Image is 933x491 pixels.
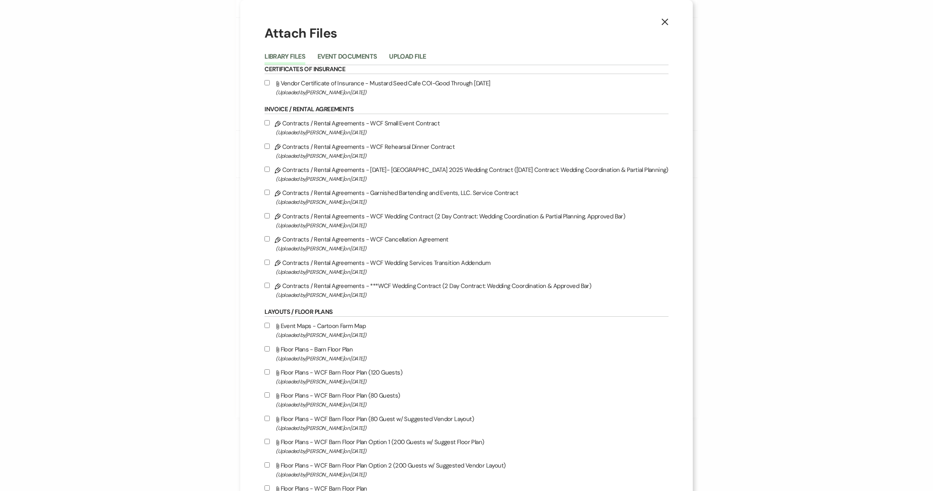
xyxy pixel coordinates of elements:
[264,53,305,65] button: Library Files
[264,190,270,195] input: Contracts / Rental Agreements - Garnished Bartending and Events, LLC. Service Contract(Uploaded b...
[264,344,669,363] label: Floor Plans - Barn Floor Plan
[276,423,669,433] span: (Uploaded by [PERSON_NAME] on [DATE] )
[264,142,669,161] label: Contracts / Rental Agreements - WCF Rehearsal Dinner Contract
[389,53,426,65] button: Upload File
[264,308,669,317] h6: Layouts / Floor Plans
[264,321,669,340] label: Event Maps - Cartoon Farm Map
[264,211,669,230] label: Contracts / Rental Agreements - WCF Wedding Contract (2 Day Contract: Wedding Coordination & Part...
[264,260,270,265] input: Contracts / Rental Agreements - WCF Wedding Services Transition Addendum(Uploaded by[PERSON_NAME]...
[264,78,669,97] label: Vendor Certificate of Insurance - Mustard Seed Cafe COI-Good Through [DATE]
[276,447,669,456] span: (Uploaded by [PERSON_NAME] on [DATE] )
[276,354,669,363] span: (Uploaded by [PERSON_NAME] on [DATE] )
[276,290,669,300] span: (Uploaded by [PERSON_NAME] on [DATE] )
[264,437,669,456] label: Floor Plans - WCF Barn Floor Plan Option 1 (200 Guests w/ Suggest Floor Plan)
[264,65,669,74] h6: Certificates of Insurance
[276,128,669,137] span: (Uploaded by [PERSON_NAME] on [DATE] )
[264,118,669,137] label: Contracts / Rental Agreements - WCF Small Event Contract
[264,167,270,172] input: Contracts / Rental Agreements - [DATE]- [GEOGRAPHIC_DATA] 2025 Wedding Contract ([DATE] Contract:...
[264,188,669,207] label: Contracts / Rental Agreements - Garnished Bartending and Events, LLC. Service Contract
[264,80,270,85] input: Vendor Certificate of Insurance - Mustard Seed Cafe COI-Good Through [DATE](Uploaded by[PERSON_NA...
[276,470,669,479] span: (Uploaded by [PERSON_NAME] on [DATE] )
[276,197,669,207] span: (Uploaded by [PERSON_NAME] on [DATE] )
[264,24,669,42] h1: Attach Files
[264,390,669,409] label: Floor Plans - WCF Barn Floor Plan (80 Guests)
[264,392,270,398] input: Floor Plans - WCF Barn Floor Plan (80 Guests)(Uploaded by[PERSON_NAME]on [DATE])
[264,234,669,253] label: Contracts / Rental Agreements - WCF Cancellation Agreement
[264,144,270,149] input: Contracts / Rental Agreements - WCF Rehearsal Dinner Contract(Uploaded by[PERSON_NAME]on [DATE])
[264,165,669,184] label: Contracts / Rental Agreements - [DATE]- [GEOGRAPHIC_DATA] 2025 Wedding Contract ([DATE] Contract:...
[264,236,270,241] input: Contracts / Rental Agreements - WCF Cancellation Agreement(Uploaded by[PERSON_NAME]on [DATE])
[264,485,270,491] input: Floor Plans - WCF Barn Floor Plan(Uploaded by[PERSON_NAME]on [DATE])
[264,283,270,288] input: Contracts / Rental Agreements - ***WCF Wedding Contract (2 Day Contract: Wedding Coordination & A...
[264,369,270,375] input: Floor Plans - WCF Barn Floor Plan (120 Guests)(Uploaded by[PERSON_NAME]on [DATE])
[264,414,669,433] label: Floor Plans - WCF Barn Floor Plan (80 Guest w/ Suggested Vendor Layout)
[276,377,669,386] span: (Uploaded by [PERSON_NAME] on [DATE] )
[276,400,669,409] span: (Uploaded by [PERSON_NAME] on [DATE] )
[276,221,669,230] span: (Uploaded by [PERSON_NAME] on [DATE] )
[264,462,270,468] input: Floor Plans - WCF Barn Floor Plan Option 2 (200 Guests w/ Suggested Vendor Layout)(Uploaded by[PE...
[264,346,270,351] input: Floor Plans - Barn Floor Plan(Uploaded by[PERSON_NAME]on [DATE])
[264,323,270,328] input: Event Maps - Cartoon Farm Map(Uploaded by[PERSON_NAME]on [DATE])
[276,330,669,340] span: (Uploaded by [PERSON_NAME] on [DATE] )
[276,244,669,253] span: (Uploaded by [PERSON_NAME] on [DATE] )
[317,53,377,65] button: Event Documents
[264,281,669,300] label: Contracts / Rental Agreements - ***WCF Wedding Contract (2 Day Contract: Wedding Coordination & A...
[276,174,669,184] span: (Uploaded by [PERSON_NAME] on [DATE] )
[276,88,669,97] span: (Uploaded by [PERSON_NAME] on [DATE] )
[276,151,669,161] span: (Uploaded by [PERSON_NAME] on [DATE] )
[264,460,669,479] label: Floor Plans - WCF Barn Floor Plan Option 2 (200 Guests w/ Suggested Vendor Layout)
[276,267,669,277] span: (Uploaded by [PERSON_NAME] on [DATE] )
[264,120,270,125] input: Contracts / Rental Agreements - WCF Small Event Contract(Uploaded by[PERSON_NAME]on [DATE])
[264,213,270,218] input: Contracts / Rental Agreements - WCF Wedding Contract (2 Day Contract: Wedding Coordination & Part...
[264,105,669,114] h6: Invoice / Rental Agreements
[264,439,270,444] input: Floor Plans - WCF Barn Floor Plan Option 1 (200 Guests w/ Suggest Floor Plan)(Uploaded by[PERSON_...
[264,258,669,277] label: Contracts / Rental Agreements - WCF Wedding Services Transition Addendum
[264,367,669,386] label: Floor Plans - WCF Barn Floor Plan (120 Guests)
[264,416,270,421] input: Floor Plans - WCF Barn Floor Plan (80 Guest w/ Suggested Vendor Layout)(Uploaded by[PERSON_NAME]o...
